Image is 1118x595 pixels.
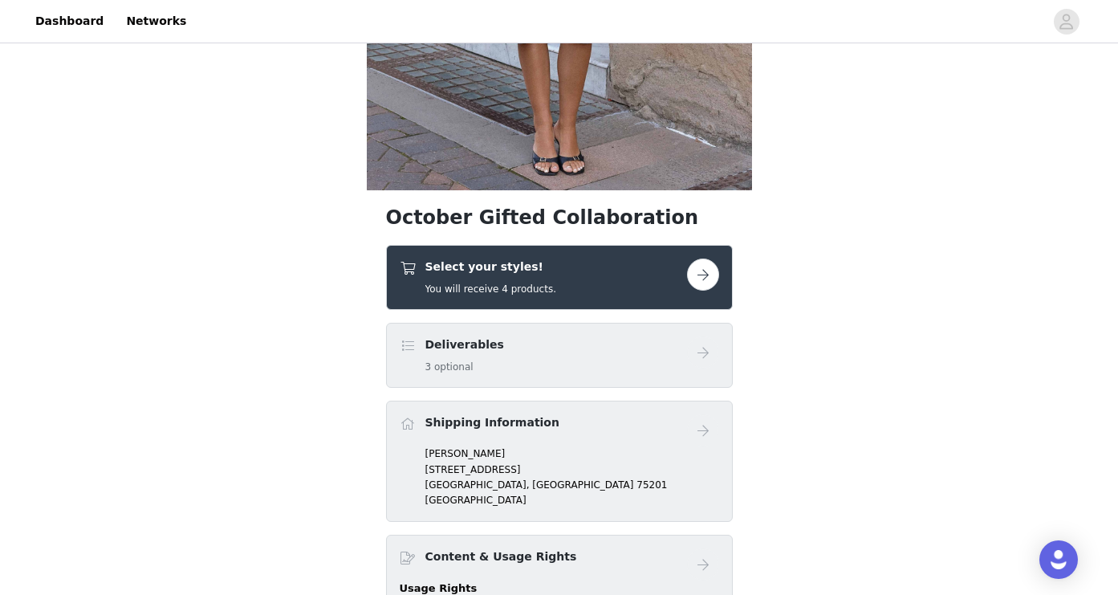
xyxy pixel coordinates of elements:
span: [GEOGRAPHIC_DATA], [425,479,530,491]
a: Dashboard [26,3,113,39]
h1: October Gifted Collaboration [386,203,733,232]
span: 75201 [636,479,667,491]
h5: 3 optional [425,360,504,374]
p: [STREET_ADDRESS] [425,463,719,477]
h4: Select your styles! [425,259,556,275]
h4: Content & Usage Rights [425,548,577,565]
a: Networks [116,3,196,39]
p: [GEOGRAPHIC_DATA] [425,493,719,507]
span: [GEOGRAPHIC_DATA] [532,479,633,491]
strong: Usage Rights [400,582,478,594]
div: avatar [1059,9,1074,35]
h5: You will receive 4 products. [425,282,556,296]
h4: Shipping Information [425,414,559,431]
div: Select your styles! [386,245,733,310]
div: Deliverables [386,323,733,388]
h4: Deliverables [425,336,504,353]
div: Shipping Information [386,401,733,522]
div: Open Intercom Messenger [1039,540,1078,579]
p: [PERSON_NAME] [425,446,719,461]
